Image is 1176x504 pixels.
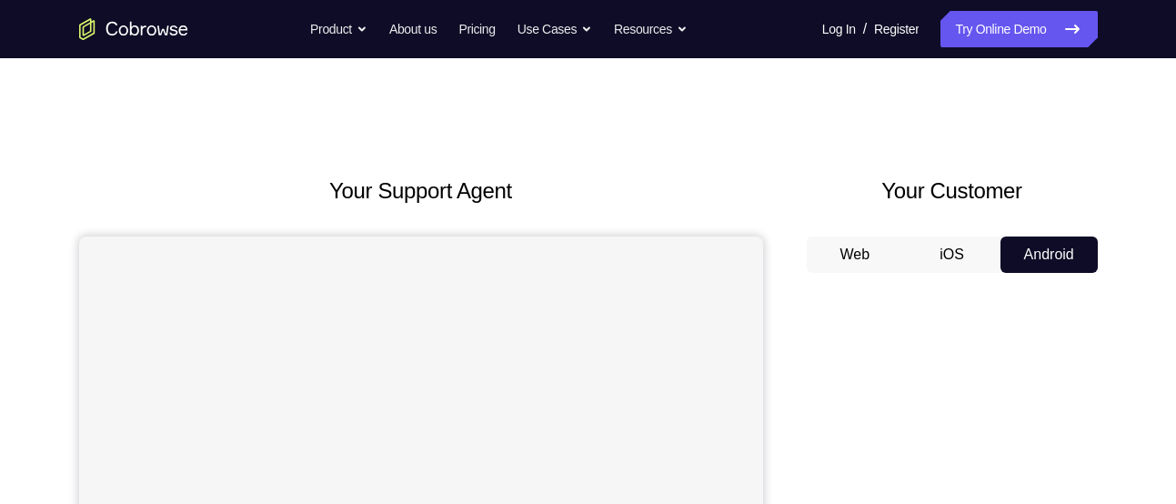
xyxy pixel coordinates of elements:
a: Go to the home page [79,18,188,40]
button: Use Cases [518,11,592,47]
button: Android [1000,237,1098,273]
h2: Your Customer [807,175,1098,207]
a: Try Online Demo [940,11,1097,47]
button: Web [807,237,904,273]
a: Log In [822,11,856,47]
h2: Your Support Agent [79,175,763,207]
a: Pricing [458,11,495,47]
span: / [863,18,867,40]
a: Register [874,11,919,47]
button: Resources [614,11,688,47]
button: Product [310,11,367,47]
a: About us [389,11,437,47]
button: iOS [903,237,1000,273]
